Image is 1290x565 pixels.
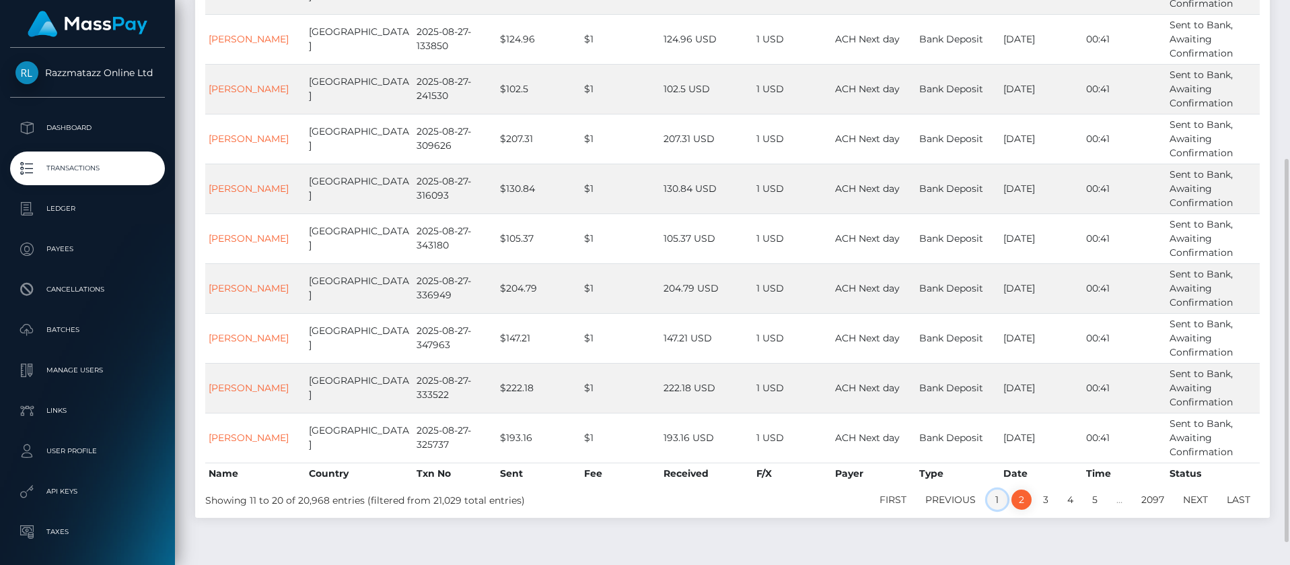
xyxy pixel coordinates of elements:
td: [DATE] [1000,14,1083,64]
td: $1 [581,14,660,64]
a: Batches [10,313,165,347]
td: Sent to Bank, Awaiting Confirmation [1166,64,1260,114]
a: 1 [987,490,1007,510]
p: Cancellations [15,279,159,300]
span: ACH Next day [835,33,900,45]
td: $130.84 [497,164,581,213]
td: $147.21 [497,313,581,363]
a: [PERSON_NAME] [209,33,289,45]
td: Bank Deposit [916,263,1000,313]
td: 2025-08-27-309626 [413,114,497,164]
img: Razzmatazz Online Ltd [15,61,38,84]
td: 1 USD [753,164,832,213]
td: 204.79 USD [660,263,753,313]
td: $102.5 [497,64,581,114]
td: 00:41 [1083,263,1166,313]
td: 2025-08-27-325737 [413,413,497,463]
th: Type [916,463,1000,484]
a: Payees [10,232,165,266]
td: $1 [581,313,660,363]
td: 00:41 [1083,313,1166,363]
td: $1 [581,114,660,164]
td: 00:41 [1083,164,1166,213]
td: Sent to Bank, Awaiting Confirmation [1166,263,1260,313]
td: Bank Deposit [916,64,1000,114]
th: Date [1000,463,1083,484]
a: [PERSON_NAME] [209,332,289,344]
td: 00:41 [1083,14,1166,64]
td: 2025-08-27-336949 [413,263,497,313]
p: Dashboard [15,118,159,138]
td: [DATE] [1000,213,1083,263]
td: 00:41 [1083,213,1166,263]
a: [PERSON_NAME] [209,133,289,145]
a: [PERSON_NAME] [209,282,289,294]
div: Showing 11 to 20 of 20,968 entries (filtered from 21,029 total entries) [205,488,633,508]
td: 193.16 USD [660,413,753,463]
span: ACH Next day [835,282,900,294]
td: 1 USD [753,64,832,114]
td: $193.16 [497,413,581,463]
a: Taxes [10,515,165,549]
td: Bank Deposit [916,14,1000,64]
p: Batches [15,320,159,340]
span: ACH Next day [835,232,900,244]
a: Transactions [10,152,165,185]
p: Transactions [15,158,159,178]
a: 2 [1011,490,1032,510]
td: 2025-08-27-333522 [413,363,497,413]
td: 2025-08-27-241530 [413,64,497,114]
td: Sent to Bank, Awaiting Confirmation [1166,413,1260,463]
a: 5 [1085,490,1105,510]
td: 207.31 USD [660,114,753,164]
th: F/X [753,463,832,484]
td: $1 [581,64,660,114]
th: Fee [581,463,660,484]
td: 00:41 [1083,363,1166,413]
span: Razzmatazz Online Ltd [10,67,165,79]
p: Manage Users [15,360,159,380]
td: [DATE] [1000,164,1083,213]
td: [DATE] [1000,313,1083,363]
a: API Keys [10,475,165,508]
th: Name [205,463,306,484]
a: Next [1176,490,1215,510]
td: $1 [581,213,660,263]
td: 2025-08-27-133850 [413,14,497,64]
p: User Profile [15,441,159,461]
p: Ledger [15,199,159,219]
td: Sent to Bank, Awaiting Confirmation [1166,363,1260,413]
img: MassPay Logo [28,11,147,37]
td: Bank Deposit [916,363,1000,413]
td: 1 USD [753,114,832,164]
a: [PERSON_NAME] [209,382,289,394]
a: Previous [918,490,983,510]
td: 1 USD [753,213,832,263]
p: API Keys [15,481,159,502]
span: ACH Next day [835,83,900,95]
th: Received [660,463,753,484]
td: 2025-08-27-316093 [413,164,497,213]
td: $1 [581,164,660,213]
a: Last [1219,490,1258,510]
td: [GEOGRAPHIC_DATA] [306,213,413,263]
td: [GEOGRAPHIC_DATA] [306,164,413,213]
th: Time [1083,463,1166,484]
td: Bank Deposit [916,313,1000,363]
td: [DATE] [1000,114,1083,164]
td: 124.96 USD [660,14,753,64]
td: 2025-08-27-343180 [413,213,497,263]
a: Links [10,394,165,428]
td: [GEOGRAPHIC_DATA] [306,14,413,64]
td: $207.31 [497,114,581,164]
p: Taxes [15,522,159,542]
td: 222.18 USD [660,363,753,413]
th: Country [306,463,413,484]
td: Sent to Bank, Awaiting Confirmation [1166,313,1260,363]
a: First [872,490,914,510]
td: [DATE] [1000,263,1083,313]
a: [PERSON_NAME] [209,83,289,95]
span: ACH Next day [835,382,900,394]
a: [PERSON_NAME] [209,432,289,444]
td: 00:41 [1083,64,1166,114]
